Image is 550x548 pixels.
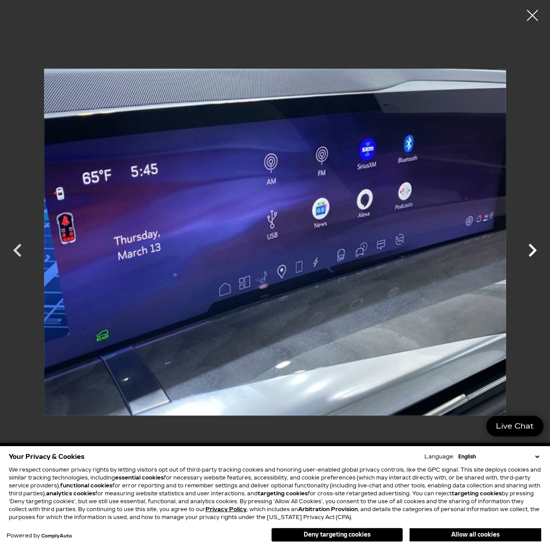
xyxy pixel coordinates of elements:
strong: analytics cookies [46,490,95,497]
strong: Arbitration Provision [298,506,358,512]
div: Language: [424,454,454,459]
strong: targeting cookies [258,490,308,497]
select: Language Select [456,453,541,461]
span: Your Privacy & Cookies [9,451,85,463]
img: New 2025 Summit White Cadillac Sport 1 image 21 [44,7,506,478]
div: Powered by [7,533,72,539]
button: Deny targeting cookies [271,528,403,542]
p: We respect consumer privacy rights by letting visitors opt out of third-party tracking cookies an... [9,466,541,521]
strong: essential cookies [115,475,164,481]
div: Previous [4,233,31,272]
div: Next [519,233,546,272]
a: Live Chat [486,416,543,436]
strong: functional cookies [60,483,112,489]
strong: targeting cookies [452,490,502,497]
a: ComplyAuto [41,534,72,539]
button: Allow all cookies [410,528,541,541]
span: Live Chat [492,421,538,431]
u: Privacy Policy [205,506,247,512]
